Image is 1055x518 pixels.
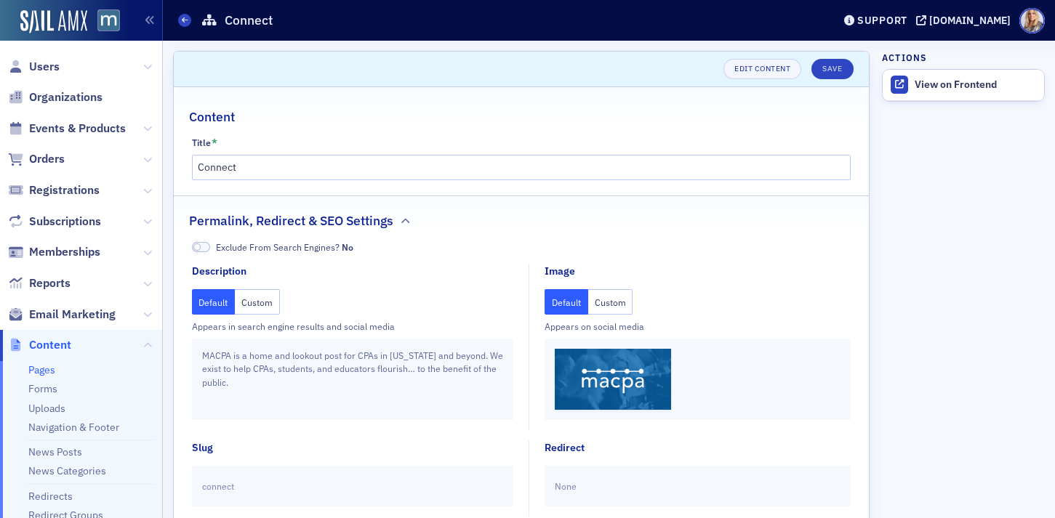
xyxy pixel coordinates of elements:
[28,363,55,376] a: Pages
[29,121,126,137] span: Events & Products
[545,264,575,279] div: Image
[87,9,120,34] a: View Homepage
[545,320,851,333] div: Appears on social media
[192,339,514,420] div: MACPA is a home and lookout post for CPAs in [US_STATE] and beyond. We exist to help CPAs, studen...
[28,464,106,477] a: News Categories
[192,137,211,148] div: Title
[723,59,801,79] a: Edit Content
[225,12,273,29] h1: Connect
[929,14,1011,27] div: [DOMAIN_NAME]
[915,78,1037,92] div: View on Frontend
[28,402,65,415] a: Uploads
[8,151,65,167] a: Orders
[28,382,57,395] a: Forms
[29,214,101,230] span: Subscriptions
[192,440,213,456] div: Slug
[192,242,211,253] span: No
[8,307,116,323] a: Email Marketing
[192,320,514,333] div: Appears in search engine results and social media
[29,59,60,75] span: Users
[342,241,353,253] span: No
[235,289,280,315] button: Custom
[97,9,120,32] img: SailAMX
[857,14,907,27] div: Support
[20,10,87,33] img: SailAMX
[192,289,236,315] button: Default
[29,151,65,167] span: Orders
[8,89,103,105] a: Organizations
[545,289,588,315] button: Default
[1019,8,1045,33] span: Profile
[8,275,71,291] a: Reports
[189,211,393,230] h2: Permalink, Redirect & SEO Settings
[8,244,100,260] a: Memberships
[28,421,119,434] a: Navigation & Footer
[29,307,116,323] span: Email Marketing
[29,337,71,353] span: Content
[28,490,73,503] a: Redirects
[811,59,853,79] button: Save
[545,440,585,456] div: Redirect
[189,108,235,126] h2: Content
[8,182,100,198] a: Registrations
[8,214,101,230] a: Subscriptions
[202,479,234,493] span: connect
[882,51,927,64] h4: Actions
[8,337,71,353] a: Content
[883,70,1044,100] a: View on Frontend
[29,275,71,291] span: Reports
[8,59,60,75] a: Users
[588,289,633,315] button: Custom
[212,137,217,150] abbr: This field is required
[8,121,126,137] a: Events & Products
[28,445,82,458] a: News Posts
[192,264,246,279] div: Description
[916,15,1016,25] button: [DOMAIN_NAME]
[29,182,100,198] span: Registrations
[216,240,353,254] span: Exclude From Search Engines?
[545,466,851,506] div: None
[29,244,100,260] span: Memberships
[29,89,103,105] span: Organizations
